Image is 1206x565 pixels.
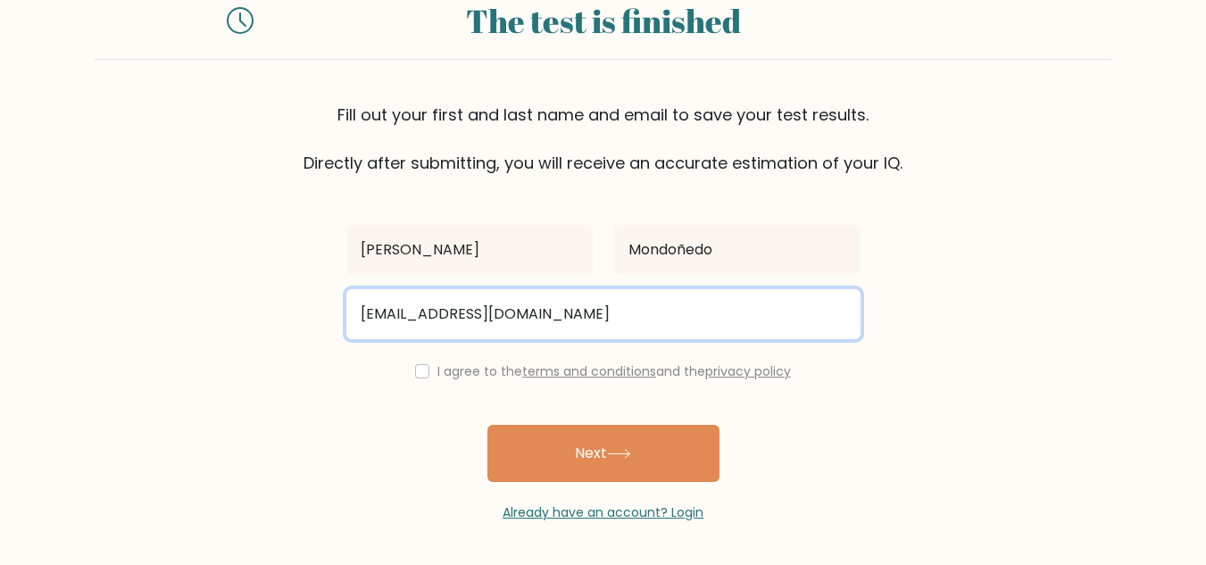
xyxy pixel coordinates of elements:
a: terms and conditions [522,362,656,380]
button: Next [487,425,719,482]
input: Last name [614,225,861,275]
label: I agree to the and the [437,362,791,380]
a: Already have an account? Login [503,503,703,521]
input: First name [346,225,593,275]
a: privacy policy [705,362,791,380]
input: Email [346,289,861,339]
div: Fill out your first and last name and email to save your test results. Directly after submitting,... [95,103,1112,175]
